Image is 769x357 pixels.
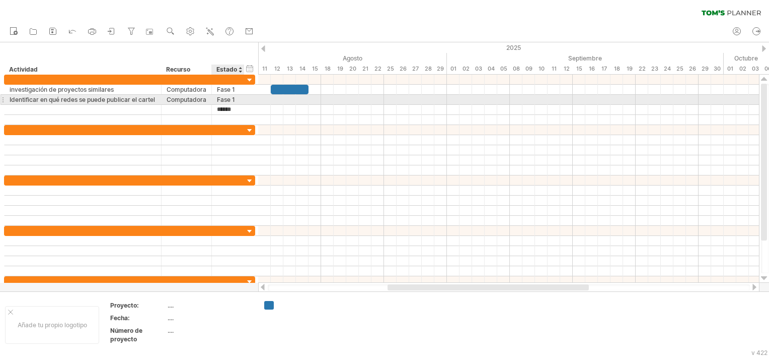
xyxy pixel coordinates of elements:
div: Friday, 29 August 2025 [434,64,447,74]
div: Proyecto: [110,301,166,310]
div: Wednesday, 3 September 2025 [472,64,485,74]
div: Friday, 19 September 2025 [623,64,636,74]
div: Friday, 15 August 2025 [309,64,321,74]
div: Tuesday, 30 September 2025 [711,64,724,74]
div: Thursday, 4 September 2025 [485,64,497,74]
div: .... [168,326,252,335]
div: Monday, 8 September 2025 [510,64,522,74]
div: Monday, 18 August 2025 [321,64,334,74]
div: Computadora [167,85,206,94]
div: Wednesday, 27 August 2025 [409,64,422,74]
div: Tuesday, 26 August 2025 [397,64,409,74]
div: September 2025 [447,53,724,64]
div: Thursday, 25 September 2025 [673,64,686,74]
div: v 422 [751,349,767,356]
div: Recurso [166,65,206,75]
div: Wednesday, 17 September 2025 [598,64,610,74]
div: Fase 1 [217,85,239,94]
div: Número de proyecto [110,326,166,343]
div: Friday, 22 August 2025 [371,64,384,74]
div: Thursday, 21 August 2025 [359,64,371,74]
div: .... [168,301,252,310]
div: Fecha: [110,314,166,322]
div: Monday, 29 September 2025 [699,64,711,74]
div: Actividad [9,65,156,75]
div: Thursday, 14 August 2025 [296,64,309,74]
div: Monday, 15 September 2025 [573,64,585,74]
div: Friday, 26 September 2025 [686,64,699,74]
div: investigación de proyectos similares [10,85,156,94]
div: August 2025 [183,53,447,64]
div: Tuesday, 2 September 2025 [459,64,472,74]
div: Thursday, 2 October 2025 [736,64,749,74]
font: Añade tu propio logotipo [18,321,87,329]
div: Computadora [167,95,206,104]
div: Wednesday, 10 September 2025 [535,64,548,74]
div: Monday, 11 August 2025 [258,64,271,74]
div: Tuesday, 12 August 2025 [271,64,283,74]
div: Thursday, 11 September 2025 [548,64,560,74]
div: Monday, 25 August 2025 [384,64,397,74]
div: Wednesday, 1 October 2025 [724,64,736,74]
div: Tuesday, 16 September 2025 [585,64,598,74]
div: Wednesday, 13 August 2025 [283,64,296,74]
div: Tuesday, 9 September 2025 [522,64,535,74]
div: .... [168,314,252,322]
div: Estado [216,65,239,75]
div: Friday, 5 September 2025 [497,64,510,74]
div: Identificar en qué redes se puede publicar el cartel [10,95,156,104]
div: Friday, 12 September 2025 [560,64,573,74]
div: Wednesday, 24 September 2025 [661,64,673,74]
div: Thursday, 28 August 2025 [422,64,434,74]
div: Monday, 22 September 2025 [636,64,648,74]
div: Friday, 3 October 2025 [749,64,761,74]
div: Thursday, 18 September 2025 [610,64,623,74]
div: Wednesday, 20 August 2025 [346,64,359,74]
div: Fase 1 [217,95,239,104]
div: Monday, 1 September 2025 [447,64,459,74]
div: Tuesday, 23 September 2025 [648,64,661,74]
div: Tuesday, 19 August 2025 [334,64,346,74]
